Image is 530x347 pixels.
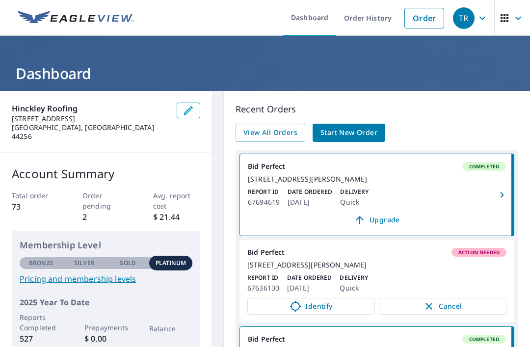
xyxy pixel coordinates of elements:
[74,259,95,267] p: Silver
[340,187,369,196] p: Delivery
[20,296,192,308] p: 2025 Year To Date
[247,261,506,269] div: [STREET_ADDRESS][PERSON_NAME]
[254,214,500,226] span: Upgrade
[153,211,200,223] p: $ 21.44
[12,114,169,123] p: [STREET_ADDRESS]
[12,63,518,83] h1: Dashboard
[340,282,368,294] p: Quick
[236,103,518,116] p: Recent Orders
[313,124,385,142] a: Start New Order
[248,335,506,344] div: Bid Perfect
[287,273,332,282] p: Date Ordered
[84,322,128,333] p: Prepayments
[156,259,186,267] p: Platinum
[463,336,505,343] span: Completed
[287,282,332,294] p: [DATE]
[20,273,192,285] a: Pricing and membership levels
[12,201,59,213] p: 73
[248,196,280,208] p: 67694619
[12,165,200,183] p: Account Summary
[248,187,280,196] p: Report ID
[20,239,192,252] p: Membership Level
[288,187,332,196] p: Date Ordered
[239,240,514,322] a: Bid PerfectAction Needed[STREET_ADDRESS][PERSON_NAME]Report ID67636130Date Ordered[DATE]DeliveryQ...
[247,273,279,282] p: Report ID
[247,248,506,257] div: Bid Perfect
[149,323,192,334] p: Balance
[82,190,130,211] p: Order pending
[84,333,128,345] p: $ 0.00
[247,298,375,315] a: Identify
[248,175,506,184] div: [STREET_ADDRESS][PERSON_NAME]
[248,212,506,228] a: Upgrade
[18,11,133,26] img: EV Logo
[254,300,369,312] span: Identify
[463,163,505,170] span: Completed
[240,154,514,236] a: Bid PerfectCompleted[STREET_ADDRESS][PERSON_NAME]Report ID67694619Date Ordered[DATE]DeliveryQuick...
[248,162,506,171] div: Bid Perfect
[453,7,475,29] div: TR
[12,123,169,141] p: [GEOGRAPHIC_DATA], [GEOGRAPHIC_DATA] 44256
[82,211,130,223] p: 2
[119,259,136,267] p: Gold
[20,312,63,333] p: Reports Completed
[320,127,377,139] span: Start New Order
[379,298,506,315] button: Cancel
[389,300,496,312] span: Cancel
[236,124,305,142] a: View All Orders
[20,333,63,345] p: 527
[12,190,59,201] p: Total order
[452,249,505,256] span: Action Needed
[340,273,368,282] p: Delivery
[288,196,332,208] p: [DATE]
[12,103,169,114] p: Hinckley Roofing
[243,127,297,139] span: View All Orders
[153,190,200,211] p: Avg. report cost
[340,196,369,208] p: Quick
[247,282,279,294] p: 67636130
[404,8,444,28] a: Order
[29,259,53,267] p: Bronze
